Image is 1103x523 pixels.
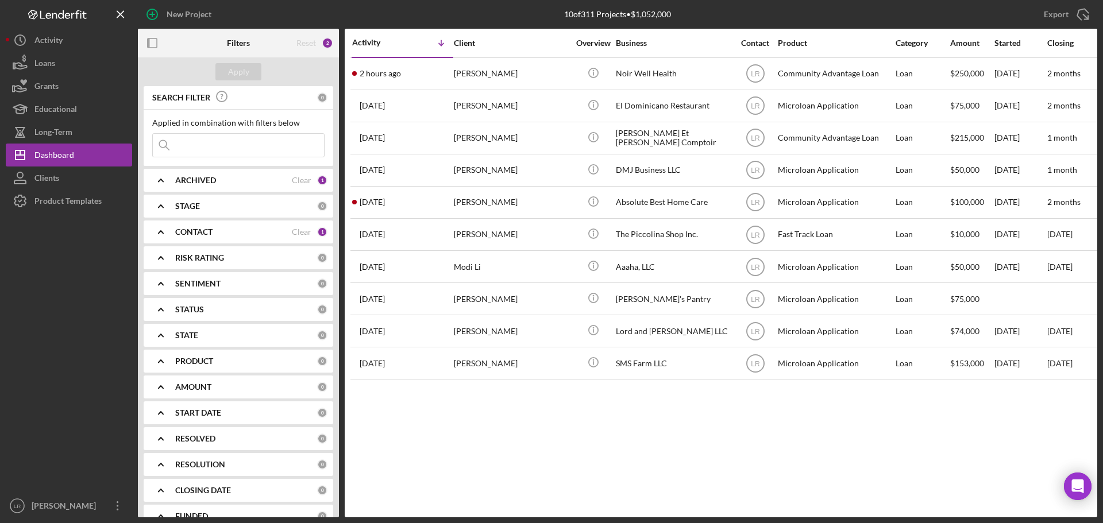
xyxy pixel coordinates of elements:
b: PRODUCT [175,357,213,366]
time: 2 months [1047,197,1081,207]
div: Reset [296,38,316,48]
b: ARCHIVED [175,176,216,185]
b: RESOLVED [175,434,215,443]
div: 10 of 311 Projects • $1,052,000 [564,10,671,19]
div: [PERSON_NAME] [454,187,569,218]
time: 2025-06-12 17:02 [360,295,385,304]
div: [PERSON_NAME] [29,494,103,520]
div: [DATE] [994,316,1046,346]
b: STATE [175,331,198,340]
div: 0 [317,330,327,340]
div: Activity [352,38,403,47]
div: 0 [317,433,327,444]
div: Loan [896,219,949,250]
div: Loan [896,348,949,378]
div: Loan [896,187,949,218]
div: Aaaha, LLC [616,251,731,282]
div: 0 [317,201,327,211]
div: Microloan Application [778,155,893,185]
div: [PERSON_NAME] [454,91,569,121]
text: LR [751,70,760,78]
div: $153,000 [950,348,993,378]
button: Grants [6,75,132,98]
a: Product Templates [6,189,132,212]
b: SEARCH FILTER [152,93,210,102]
time: 2025-08-15 17:58 [360,133,385,142]
div: Open Intercom Messenger [1064,472,1092,500]
div: Contact [734,38,777,48]
div: New Project [167,3,211,26]
a: Dashboard [6,144,132,166]
time: 2025-08-06 16:25 [360,230,385,239]
time: 2025-06-26 20:59 [360,262,385,272]
div: Microloan Application [778,251,893,282]
div: [DATE] [994,348,1046,378]
div: El Dominicano Restaurant [616,91,731,121]
button: Loans [6,52,132,75]
div: 0 [317,382,327,392]
b: RISK RATING [175,253,224,262]
div: 0 [317,459,327,470]
div: [DATE] [994,91,1046,121]
div: 0 [317,485,327,495]
div: DMJ Business LLC [616,155,731,185]
text: LR [751,327,760,335]
div: Applied in combination with filters below [152,118,325,127]
time: 2025-05-01 20:53 [360,327,385,336]
div: $75,000 [950,91,993,121]
div: Modi Li [454,251,569,282]
div: Community Advantage Loan [778,59,893,89]
time: 2025-08-16 20:47 [360,101,385,110]
text: LR [751,295,760,303]
div: SMS Farm LLC [616,348,731,378]
div: 1 [317,175,327,185]
text: LR [751,263,760,271]
div: Clients [34,166,59,192]
text: LR [751,231,760,239]
div: [PERSON_NAME] [454,123,569,153]
div: Loan [896,251,949,282]
text: LR [751,199,760,207]
div: Export [1044,3,1069,26]
b: SENTIMENT [175,279,221,288]
div: 0 [317,511,327,521]
div: [DATE] [994,187,1046,218]
time: [DATE] [1047,358,1073,368]
time: 2 months [1047,100,1081,110]
text: LR [14,503,21,509]
div: Absolute Best Home Care [616,187,731,218]
button: Educational [6,98,132,121]
div: 0 [317,92,327,103]
div: Business [616,38,731,48]
div: [PERSON_NAME] [454,59,569,89]
text: LR [751,359,760,367]
div: [DATE] [994,219,1046,250]
text: LR [751,166,760,175]
time: 2025-08-20 13:14 [360,69,401,78]
div: $50,000 [950,251,993,282]
div: Category [896,38,949,48]
button: Activity [6,29,132,52]
time: 1 month [1047,165,1077,175]
div: Noir Well Health [616,59,731,89]
text: LR [751,134,760,142]
button: Long-Term [6,121,132,144]
div: [PERSON_NAME] [454,219,569,250]
div: Loan [896,59,949,89]
div: [PERSON_NAME] Et [PERSON_NAME] Comptoir [616,123,731,153]
div: Loan [896,123,949,153]
b: CONTACT [175,227,213,237]
div: Overview [572,38,615,48]
b: CLOSING DATE [175,486,231,495]
button: Clients [6,166,132,189]
time: [DATE] [1047,229,1073,239]
div: [PERSON_NAME]'s Pantry [616,284,731,314]
div: Lord and [PERSON_NAME] LLC [616,316,731,346]
b: RESOLUTION [175,460,225,469]
time: 2025-08-15 13:18 [360,165,385,175]
div: Product Templates [34,189,102,215]
div: Clear [292,176,311,185]
time: 2025-04-01 16:49 [360,359,385,368]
